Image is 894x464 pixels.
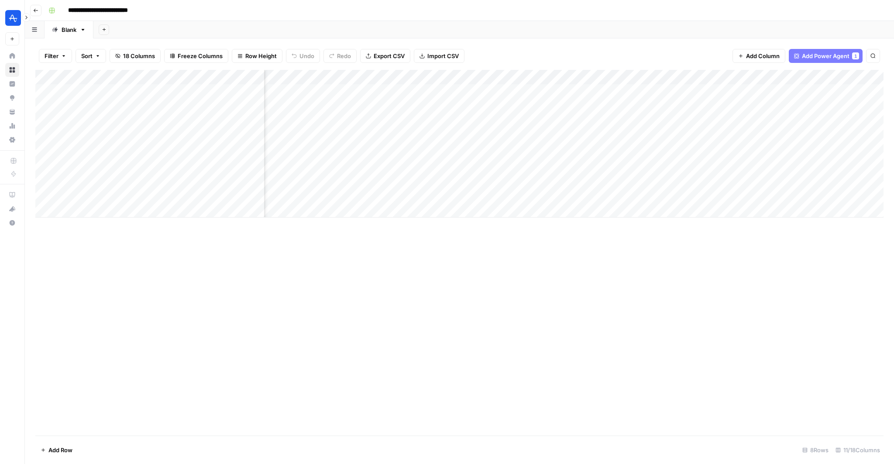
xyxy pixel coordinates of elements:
button: Export CSV [360,49,410,63]
div: 8 Rows [799,443,832,457]
button: Import CSV [414,49,464,63]
a: Home [5,49,19,63]
button: Redo [323,49,357,63]
div: 1 [852,52,859,59]
span: 18 Columns [123,52,155,60]
a: Browse [5,63,19,77]
button: What's new? [5,202,19,216]
span: Filter [45,52,58,60]
span: Freeze Columns [178,52,223,60]
span: Import CSV [427,52,459,60]
img: Amplitude Logo [5,10,21,26]
button: Help + Support [5,216,19,230]
button: Add Column [732,49,785,63]
span: Sort [81,52,93,60]
span: Redo [337,52,351,60]
button: Filter [39,49,72,63]
span: Add Column [746,52,780,60]
a: Settings [5,133,19,147]
a: Opportunities [5,91,19,105]
button: 18 Columns [110,49,161,63]
button: Freeze Columns [164,49,228,63]
div: Blank [62,25,76,34]
button: Row Height [232,49,282,63]
span: 1 [854,52,857,59]
div: What's new? [6,202,19,215]
button: Add Power Agent1 [789,49,863,63]
span: Add Row [48,446,72,454]
button: Sort [76,49,106,63]
div: 11/18 Columns [832,443,884,457]
span: Add Power Agent [802,52,849,60]
a: Usage [5,119,19,133]
a: Your Data [5,105,19,119]
span: Export CSV [374,52,405,60]
button: Add Row [35,443,78,457]
a: Blank [45,21,93,38]
a: Insights [5,77,19,91]
span: Row Height [245,52,277,60]
button: Undo [286,49,320,63]
span: Undo [299,52,314,60]
button: Workspace: Amplitude [5,7,19,29]
a: AirOps Academy [5,188,19,202]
